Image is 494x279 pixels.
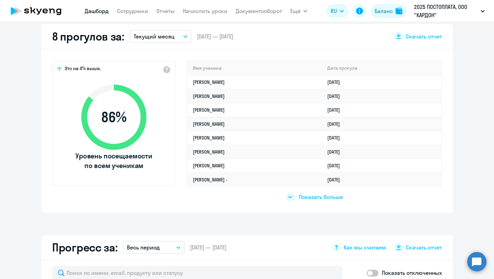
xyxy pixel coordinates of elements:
[117,8,148,14] a: Сотрудники
[193,135,225,141] a: [PERSON_NAME]
[193,177,227,183] a: [PERSON_NAME] -
[322,61,441,75] th: Дата прогула
[127,243,160,252] p: Весь период
[327,135,345,141] a: [DATE]
[414,3,478,19] p: 2025 ПОСТОПЛАТА, ООО "КАРДОН"
[327,93,345,99] a: [DATE]
[290,7,301,15] span: Ещё
[327,79,345,85] a: [DATE]
[134,32,175,41] p: Текущий месяц
[327,121,345,127] a: [DATE]
[236,8,282,14] a: Документооборот
[85,8,109,14] a: Дашборд
[193,107,225,113] a: [PERSON_NAME]
[326,4,349,18] button: RU
[370,4,407,18] button: Балансbalance
[396,8,402,14] img: balance
[130,30,191,43] button: Текущий месяц
[64,65,101,74] span: Это на 4% выше,
[197,33,233,40] span: [DATE] — [DATE]
[327,107,345,113] a: [DATE]
[183,8,227,14] a: Начислить уроки
[74,109,153,125] span: 86 %
[123,241,185,254] button: Весь период
[290,4,307,18] button: Ещё
[193,79,225,85] a: [PERSON_NAME]
[193,121,225,127] a: [PERSON_NAME]
[193,163,225,169] a: [PERSON_NAME]
[193,149,225,155] a: [PERSON_NAME]
[411,3,488,19] button: 2025 ПОСТОПЛАТА, ООО "КАРДОН"
[52,30,124,43] h2: 8 прогулов за:
[156,8,175,14] a: Отчеты
[382,269,442,277] p: Показать отключенных
[74,151,153,170] span: Уровень посещаемости по всем ученикам
[193,93,225,99] a: [PERSON_NAME]
[331,7,337,15] span: RU
[190,244,226,251] span: [DATE] — [DATE]
[327,149,345,155] a: [DATE]
[52,241,117,254] h2: Прогресс за:
[406,244,442,251] span: Скачать отчет
[187,61,322,75] th: Имя ученика
[344,244,386,251] span: Как мы считаем
[299,193,343,201] span: Показать больше
[327,163,345,169] a: [DATE]
[375,7,393,15] div: Баланс
[327,177,345,183] a: [DATE]
[406,33,442,40] span: Скачать отчет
